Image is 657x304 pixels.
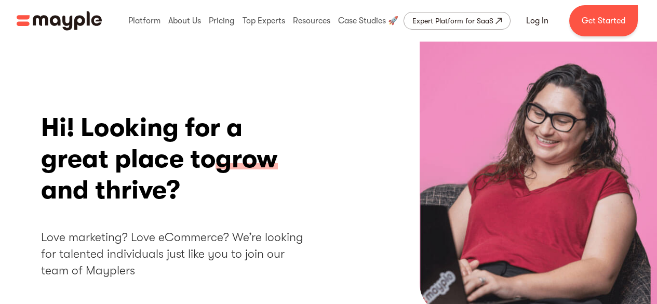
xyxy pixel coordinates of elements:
[206,4,237,37] div: Pricing
[166,4,204,37] div: About Us
[412,15,493,27] div: Expert Platform for SaaS
[216,143,278,176] span: grow
[290,4,333,37] div: Resources
[17,11,102,31] img: Mayple logo
[126,4,163,37] div: Platform
[41,229,311,280] h2: Love marketing? Love eCommerce? We’re looking for talented individuals just like you to join our ...
[404,12,511,30] a: Expert Platform for SaaS
[514,8,561,33] a: Log In
[41,112,311,206] h1: Hi! Looking for a great place to and thrive?
[569,5,638,36] a: Get Started
[240,4,288,37] div: Top Experts
[17,11,102,31] a: home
